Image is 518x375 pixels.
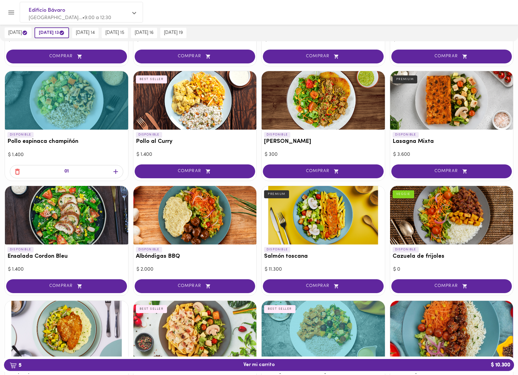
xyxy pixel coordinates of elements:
div: Pollo Tikka Massala [262,301,385,359]
div: Salmón toscana [262,186,385,244]
div: BEST SELLER [136,305,167,313]
h3: Cazuela de frijoles [393,253,511,260]
span: Ver mi carrito [243,362,275,368]
button: COMPRAR [391,50,512,63]
p: DISPONIBLE [136,132,162,138]
button: COMPRAR [135,279,255,293]
button: COMPRAR [263,279,384,293]
div: $ 300 [265,151,382,158]
span: COMPRAR [142,54,248,59]
div: $ 1.400 [8,266,125,273]
div: VEGGIE [393,190,414,198]
span: [DATE] 13 [39,30,65,36]
h3: Ensalada Cordon Bleu [7,253,126,260]
button: [DATE] 14 [72,28,99,38]
div: Arroz chaufa [262,71,385,130]
div: $ 2.000 [137,266,254,273]
button: [DATE] 19 [160,28,186,38]
button: COMPRAR [6,50,127,63]
span: COMPRAR [399,284,504,289]
div: Ensalada Cordon Bleu [5,186,128,244]
div: PREMIUM [393,75,418,83]
div: Cerdo Agridulce [390,301,513,359]
div: Cazuela de frijoles [390,186,513,244]
span: [DATE] 14 [76,30,95,36]
button: COMPRAR [6,279,127,293]
span: COMPRAR [399,54,504,59]
p: 01 [64,168,69,175]
div: $ 3.600 [393,151,510,158]
p: DISPONIBLE [264,247,290,252]
span: COMPRAR [14,284,119,289]
iframe: Messagebird Livechat Widget [482,339,512,369]
button: [DATE] 15 [102,28,128,38]
img: cart.png [10,362,17,369]
button: COMPRAR [391,279,512,293]
div: Tilapia parmesana [5,301,128,359]
span: [DATE] 15 [105,30,124,36]
p: DISPONIBLE [393,132,419,138]
div: Pollo carbonara [133,301,257,359]
button: [DATE] [5,27,31,38]
p: DISPONIBLE [393,247,419,252]
span: [DATE] 16 [135,30,153,36]
span: COMPRAR [271,284,376,289]
button: COMPRAR [135,164,255,178]
span: COMPRAR [399,169,504,174]
p: DISPONIBLE [136,247,162,252]
span: [DATE] [8,30,28,36]
span: [DATE] 19 [164,30,183,36]
div: $ 0 [393,266,510,273]
button: Menu [4,5,19,20]
div: BEST SELLER [136,75,167,83]
button: COMPRAR [135,50,255,63]
b: 5 [6,361,25,369]
h3: Salmón toscana [264,253,382,260]
span: COMPRAR [142,284,248,289]
h3: Lasagna Mixta [393,139,511,145]
button: 5Ver mi carrito$ 10.300 [4,359,514,371]
h3: [PERSON_NAME] [264,139,382,145]
button: [DATE] 16 [131,28,157,38]
div: BEST SELLER [264,305,296,313]
div: Pollo espinaca champiñón [5,71,128,130]
span: COMPRAR [271,169,376,174]
span: Edificio Bávaro [29,6,128,14]
p: DISPONIBLE [7,247,34,252]
div: $ 11.300 [265,266,382,273]
h3: Albóndigas BBQ [136,253,254,260]
div: $ 1.400 [137,151,254,158]
h3: Pollo al Curry [136,139,254,145]
button: [DATE] 13 [35,27,69,38]
span: COMPRAR [14,54,119,59]
div: PREMIUM [264,190,289,198]
button: COMPRAR [263,164,384,178]
button: COMPRAR [263,50,384,63]
span: [GEOGRAPHIC_DATA]... • 9:00 a 12:30 [29,15,111,20]
div: Albóndigas BBQ [133,186,257,244]
p: DISPONIBLE [264,132,290,138]
p: DISPONIBLE [7,132,34,138]
div: $ 1.400 [8,151,125,159]
button: COMPRAR [391,164,512,178]
span: COMPRAR [271,54,376,59]
div: Pollo al Curry [133,71,257,130]
div: Lasagna Mixta [390,71,513,130]
h3: Pollo espinaca champiñón [7,139,126,145]
span: COMPRAR [142,169,248,174]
